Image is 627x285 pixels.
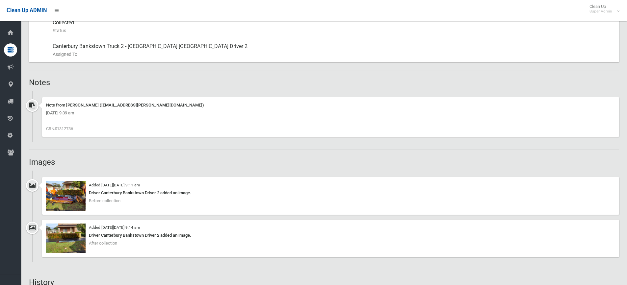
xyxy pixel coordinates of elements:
[29,158,619,166] h2: Images
[46,126,73,131] span: CRN#1312736
[53,50,614,58] small: Assigned To
[89,241,117,246] span: After collection
[46,224,86,253] img: 2025-08-2209.13.53117963240332354144.jpg
[53,15,614,38] div: Collected
[7,7,47,13] span: Clean Up ADMIN
[46,101,615,109] div: Note from [PERSON_NAME] ([EMAIL_ADDRESS][PERSON_NAME][DOMAIN_NAME])
[46,189,615,197] div: Driver Canterbury Bankstown Driver 2 added an image.
[586,4,619,14] span: Clean Up
[89,225,140,230] small: Added [DATE][DATE] 9:14 am
[46,109,615,117] div: [DATE] 9:39 am
[53,27,614,35] small: Status
[46,181,86,211] img: 2025-08-2209.11.106845700267582111654.jpg
[89,183,140,187] small: Added [DATE][DATE] 9:11 am
[29,78,619,87] h2: Notes
[589,9,612,14] small: Super Admin
[46,231,615,239] div: Driver Canterbury Bankstown Driver 2 added an image.
[53,38,614,62] div: Canterbury Bankstown Truck 2 - [GEOGRAPHIC_DATA] [GEOGRAPHIC_DATA] Driver 2
[89,198,120,203] span: Before collection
